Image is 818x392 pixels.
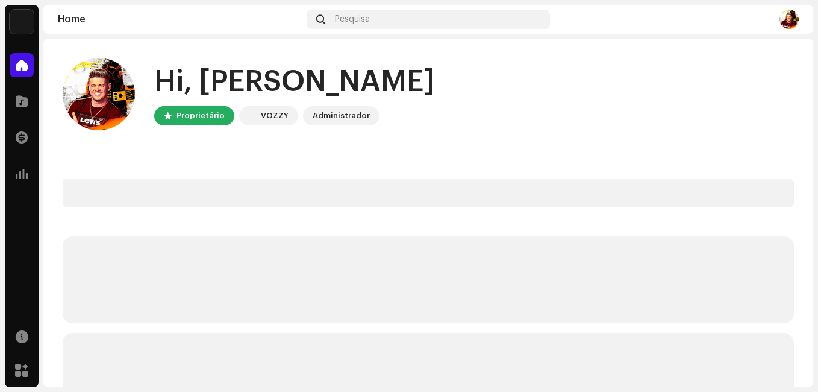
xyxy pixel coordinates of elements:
div: Administrador [313,109,370,123]
div: Proprietário [176,109,225,123]
div: Hi, [PERSON_NAME] [154,63,435,101]
img: 92319b1a-f8bd-427d-965a-69defdc58ce8 [779,10,799,29]
img: 1cf725b2-75a2-44e7-8fdf-5f1256b3d403 [10,10,34,34]
div: Home [58,14,302,24]
img: 92319b1a-f8bd-427d-965a-69defdc58ce8 [63,58,135,130]
div: VOZZY [261,109,289,123]
span: Pesquisa [335,14,370,24]
img: 1cf725b2-75a2-44e7-8fdf-5f1256b3d403 [242,109,256,123]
